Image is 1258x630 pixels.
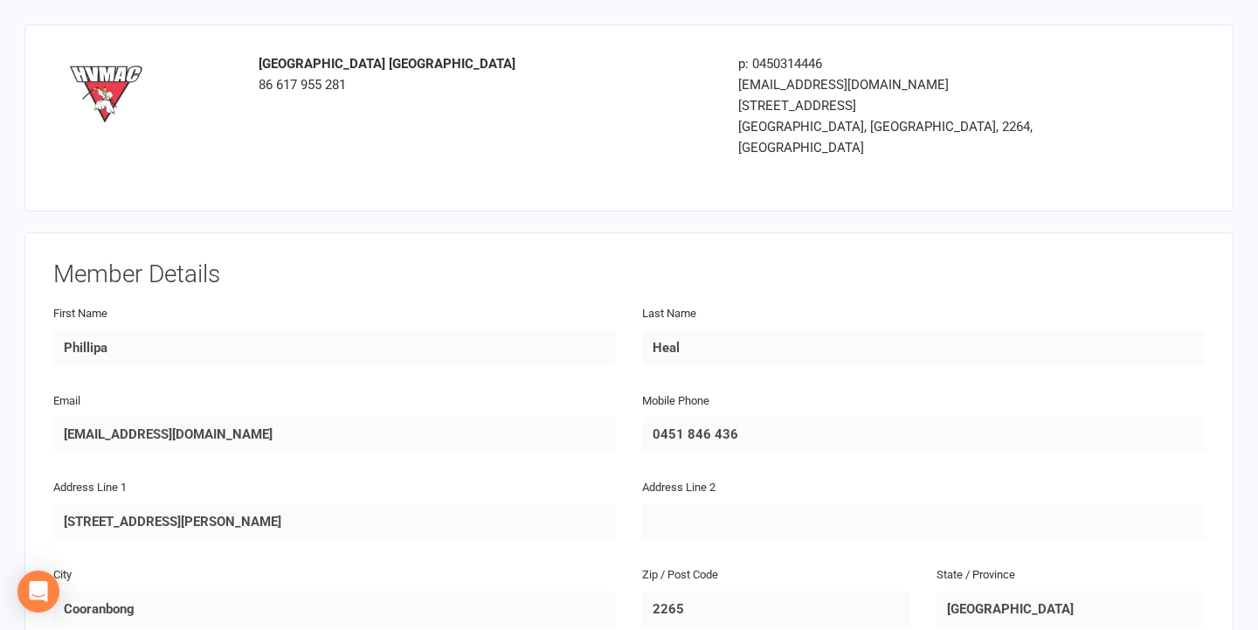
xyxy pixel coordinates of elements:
[738,74,1096,95] div: [EMAIL_ADDRESS][DOMAIN_NAME]
[937,566,1015,585] label: State / Province
[66,53,145,132] img: logo.png
[53,305,107,323] label: First Name
[259,53,712,95] div: 86 617 955 281
[642,566,718,585] label: Zip / Post Code
[642,305,696,323] label: Last Name
[53,392,80,411] label: Email
[53,566,72,585] label: City
[642,479,715,497] label: Address Line 2
[17,571,59,613] div: Open Intercom Messenger
[738,95,1096,116] div: [STREET_ADDRESS]
[53,261,1205,288] h3: Member Details
[53,479,127,497] label: Address Line 1
[738,116,1096,158] div: [GEOGRAPHIC_DATA], [GEOGRAPHIC_DATA], 2264, [GEOGRAPHIC_DATA]
[642,392,709,411] label: Mobile Phone
[259,56,515,72] strong: [GEOGRAPHIC_DATA] [GEOGRAPHIC_DATA]
[738,53,1096,74] div: p: 0450314446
